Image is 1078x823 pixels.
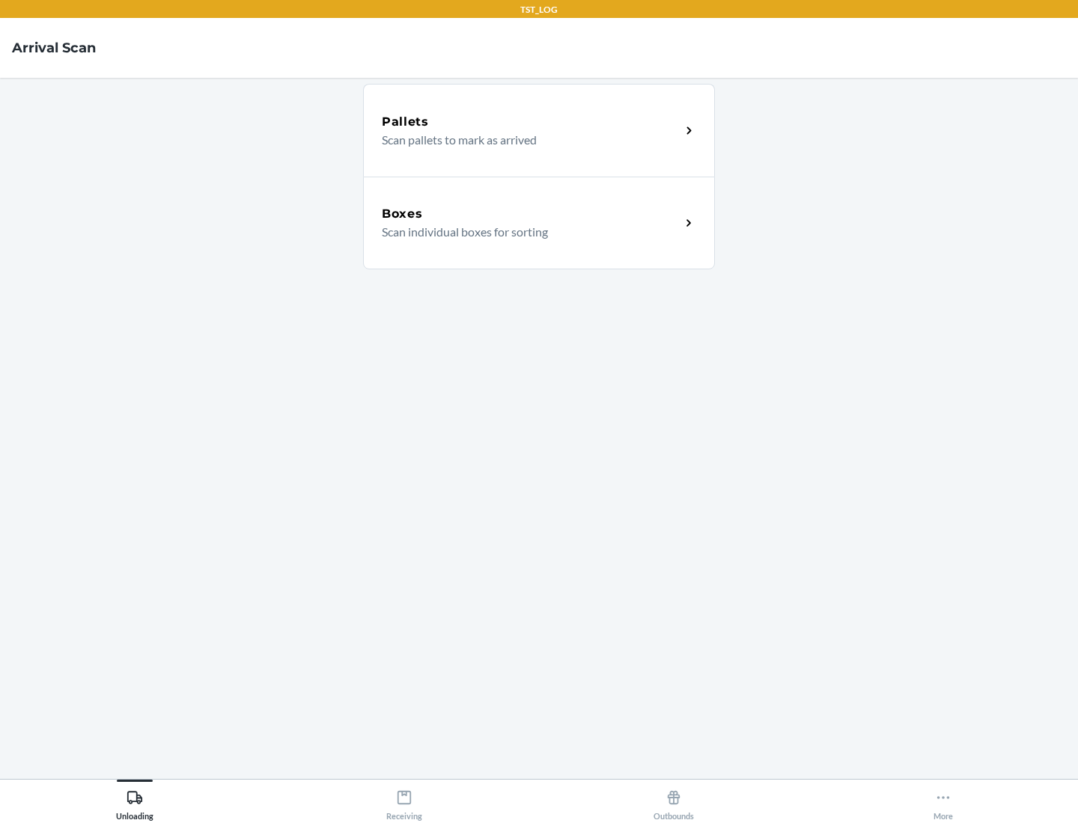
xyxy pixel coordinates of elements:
p: TST_LOG [520,3,558,16]
div: Outbounds [654,783,694,821]
button: Receiving [269,780,539,821]
div: Receiving [386,783,422,821]
h5: Boxes [382,205,423,223]
div: Unloading [116,783,153,821]
div: More [934,783,953,821]
h4: Arrival Scan [12,38,96,58]
button: Outbounds [539,780,808,821]
h5: Pallets [382,113,429,131]
a: BoxesScan individual boxes for sorting [363,177,715,269]
p: Scan pallets to mark as arrived [382,131,669,149]
p: Scan individual boxes for sorting [382,223,669,241]
a: PalletsScan pallets to mark as arrived [363,84,715,177]
button: More [808,780,1078,821]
